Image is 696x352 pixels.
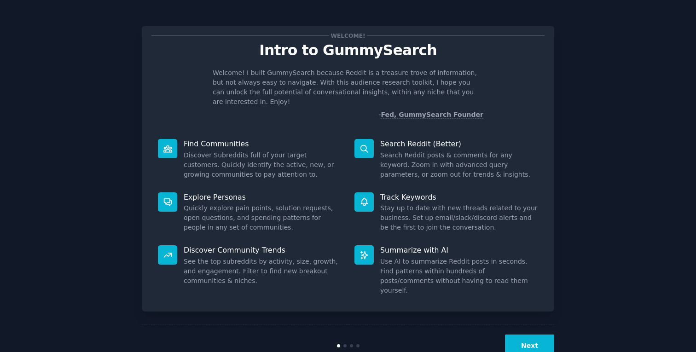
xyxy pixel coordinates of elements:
dd: Discover Subreddits full of your target customers. Quickly identify the active, new, or growing c... [184,150,342,179]
p: Search Reddit (Better) [380,139,538,149]
dd: Use AI to summarize Reddit posts in seconds. Find patterns within hundreds of posts/comments with... [380,257,538,295]
p: Track Keywords [380,192,538,202]
a: Fed, GummySearch Founder [381,111,483,119]
dd: Quickly explore pain points, solution requests, open questions, and spending patterns for people ... [184,203,342,232]
dd: Stay up to date with new threads related to your business. Set up email/slack/discord alerts and ... [380,203,538,232]
p: Find Communities [184,139,342,149]
div: - [378,110,483,120]
dd: See the top subreddits by activity, size, growth, and engagement. Filter to find new breakout com... [184,257,342,286]
dd: Search Reddit posts & comments for any keyword. Zoom in with advanced query parameters, or zoom o... [380,150,538,179]
p: Explore Personas [184,192,342,202]
p: Welcome! I built GummySearch because Reddit is a treasure trove of information, but not always ea... [213,68,483,107]
p: Summarize with AI [380,245,538,255]
p: Intro to GummySearch [151,42,545,58]
span: Welcome! [329,31,367,40]
p: Discover Community Trends [184,245,342,255]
